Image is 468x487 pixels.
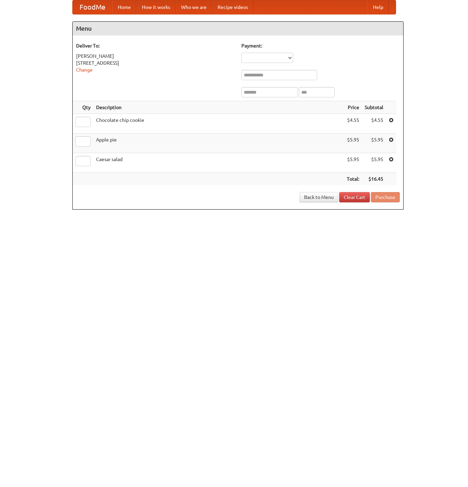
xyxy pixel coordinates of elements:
[176,0,212,14] a: Who we are
[76,67,93,73] a: Change
[112,0,136,14] a: Home
[136,0,176,14] a: How it works
[362,114,386,134] td: $4.55
[344,134,362,153] td: $5.95
[73,22,403,35] h4: Menu
[371,192,400,202] button: Purchase
[93,153,344,173] td: Caesar salad
[344,153,362,173] td: $5.95
[300,192,338,202] a: Back to Menu
[344,114,362,134] td: $4.55
[93,101,344,114] th: Description
[73,101,93,114] th: Qty
[76,60,235,66] div: [STREET_ADDRESS]
[93,114,344,134] td: Chocolate chip cookie
[76,42,235,49] h5: Deliver To:
[76,53,235,60] div: [PERSON_NAME]
[344,101,362,114] th: Price
[362,153,386,173] td: $5.95
[367,0,389,14] a: Help
[362,173,386,186] th: $16.45
[212,0,253,14] a: Recipe videos
[93,134,344,153] td: Apple pie
[339,192,370,202] a: Clear Cart
[73,0,112,14] a: FoodMe
[362,101,386,114] th: Subtotal
[362,134,386,153] td: $5.95
[344,173,362,186] th: Total:
[241,42,400,49] h5: Payment:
